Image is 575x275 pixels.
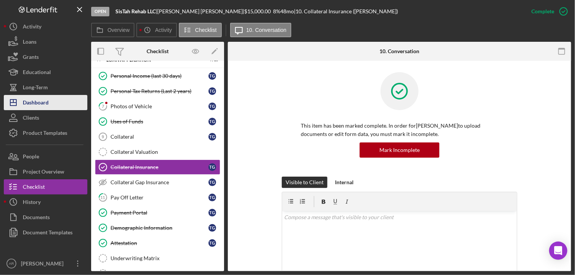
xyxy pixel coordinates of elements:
[273,8,280,14] div: 8 %
[115,8,156,14] b: SisTah Rehab LLC
[549,242,567,260] div: Open Intercom Messenger
[209,239,216,247] div: t g
[4,110,87,125] a: Clients
[230,23,292,37] button: 10. Conversation
[111,210,209,216] div: Payment Portal
[23,149,39,166] div: People
[155,27,172,33] label: Activity
[4,210,87,225] button: Documents
[111,134,209,140] div: Collateral
[91,7,109,16] div: Open
[107,27,130,33] label: Overview
[23,80,48,97] div: Long-Term
[379,142,420,158] div: Mark Incomplete
[111,194,209,201] div: Pay Off Letter
[111,73,209,79] div: Personal Income (last 30 days)
[102,104,104,109] tspan: 7
[23,164,64,181] div: Project Overview
[4,149,87,164] button: People
[95,144,220,160] a: Collateral Valuation
[95,129,220,144] a: 9Collateraltg
[9,262,14,266] text: AR
[23,194,41,212] div: History
[244,8,273,14] div: $15,000.00
[95,68,220,84] a: Personal Income (last 30 days)tg
[95,220,220,235] a: Demographic Informationtg
[115,8,157,14] div: |
[23,49,39,66] div: Grants
[286,177,324,188] div: Visible to Client
[4,34,87,49] button: Loans
[209,87,216,95] div: t g
[23,210,50,227] div: Documents
[531,4,554,19] div: Complete
[23,65,51,82] div: Educational
[102,134,104,139] tspan: 9
[111,119,209,125] div: Uses of Funds
[195,27,217,33] label: Checklist
[209,103,216,110] div: t g
[4,225,87,240] button: Document Templates
[4,65,87,80] button: Educational
[23,125,67,142] div: Product Templates
[111,88,209,94] div: Personal Tax Returns (Last 2 years)
[379,48,419,54] div: 10. Conversation
[111,225,209,231] div: Demographic Information
[111,149,220,155] div: Collateral Valuation
[4,80,87,95] button: Long-Term
[4,125,87,141] button: Product Templates
[23,34,36,51] div: Loans
[209,179,216,186] div: t g
[95,190,220,205] a: 11Pay Off Lettertg
[524,4,571,19] button: Complete
[101,195,105,200] tspan: 11
[4,194,87,210] button: History
[209,209,216,217] div: t g
[95,251,220,266] a: Underwriting Matrix
[91,23,134,37] button: Overview
[111,240,209,246] div: Attestation
[209,224,216,232] div: t g
[136,23,177,37] button: Activity
[179,23,222,37] button: Checklist
[95,160,220,175] a: Collateral Insurancetg
[95,99,220,114] a: 7Photos of Vehicletg
[4,95,87,110] button: Dashboard
[111,164,209,170] div: Collateral Insurance
[360,142,439,158] button: Mark Incomplete
[4,164,87,179] button: Project Overview
[23,110,39,127] div: Clients
[95,114,220,129] a: Uses of Fundstg
[95,175,220,190] a: Collateral Gap Insurancetg
[209,133,216,141] div: t g
[280,8,294,14] div: 48 mo
[246,27,287,33] label: 10. Conversation
[301,122,498,139] p: This item has been marked complete. In order for [PERSON_NAME] to upload documents or edit form d...
[282,177,327,188] button: Visible to Client
[209,72,216,80] div: t g
[4,256,87,271] button: AR[PERSON_NAME]
[209,118,216,125] div: t g
[19,256,68,273] div: [PERSON_NAME]
[4,19,87,34] button: Activity
[95,235,220,251] a: Attestationtg
[23,95,49,112] div: Dashboard
[4,49,87,65] button: Grants
[331,177,357,188] button: Internal
[23,179,45,196] div: Checklist
[23,225,73,242] div: Document Templates
[209,163,216,171] div: t g
[111,103,209,109] div: Photos of Vehicle
[4,179,87,194] a: Checklist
